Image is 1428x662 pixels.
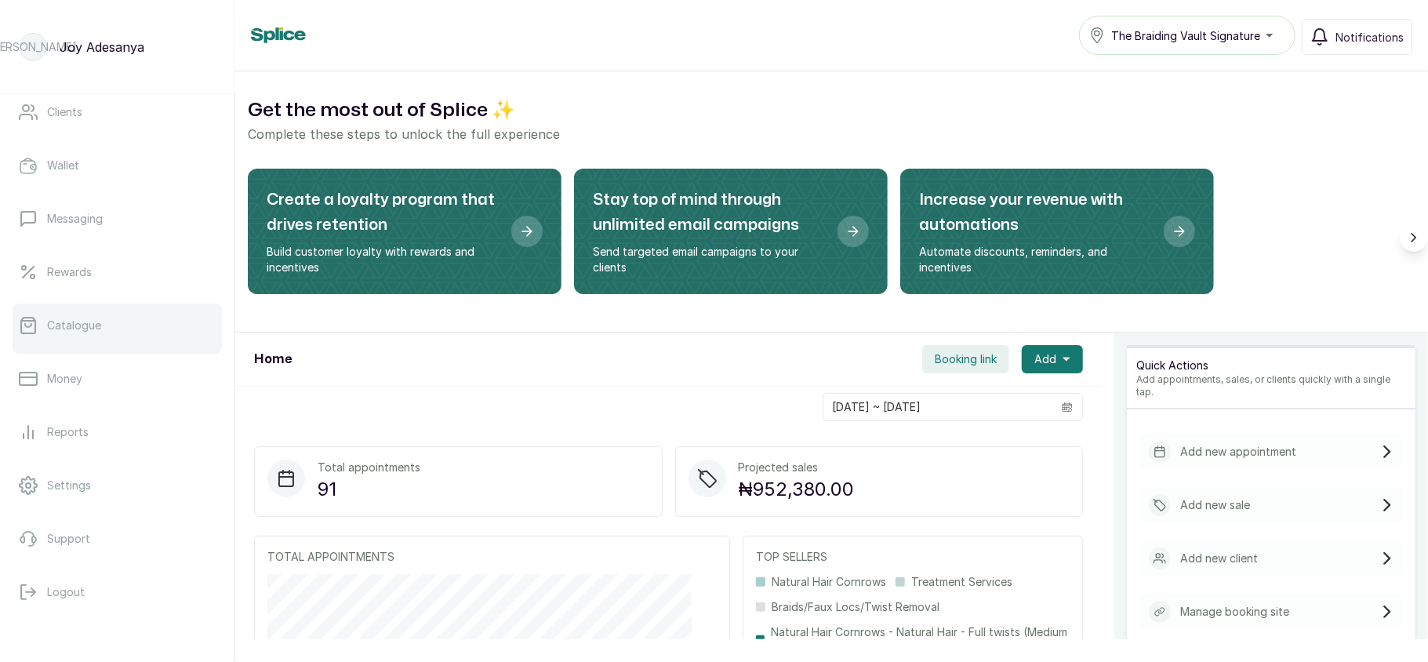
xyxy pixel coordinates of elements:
span: The Braiding Vault Signature [1111,27,1260,44]
p: Joy Adesanya [60,38,144,56]
p: Rewards [47,264,92,280]
p: Add appointments, sales, or clients quickly with a single tap. [1136,373,1406,398]
h2: Increase your revenue with automations [919,187,1151,238]
a: Settings [13,464,222,507]
p: Reports [47,424,89,440]
p: Build customer loyalty with rewards and incentives [267,244,499,275]
p: TOP SELLERS [756,549,1070,565]
button: The Braiding Vault Signature [1079,16,1295,55]
p: TOTAL APPOINTMENTS [267,549,717,565]
p: Treatment Services [911,574,1012,590]
p: Natural Hair Cornrows [772,574,886,590]
a: Messaging [13,197,222,241]
p: Natural Hair Cornrows - Natural Hair - Full twists (Medium size) [771,624,1070,656]
p: Total appointments [318,460,420,475]
a: Wallet [13,144,222,187]
span: Booking link [935,351,997,367]
p: Projected sales [739,460,855,475]
p: Wallet [47,158,79,173]
p: Complete these steps to unlock the full experience [248,125,1415,144]
p: ₦952,380.00 [739,475,855,504]
div: Stay top of mind through unlimited email campaigns [574,169,888,294]
p: 91 [318,475,420,504]
p: Manage booking site [1180,604,1289,620]
div: Create a loyalty program that drives retention [248,169,561,294]
span: Notifications [1335,29,1404,45]
p: Support [47,531,90,547]
div: Increase your revenue with automations [900,169,1214,294]
p: Add new appointment [1180,444,1296,460]
p: Messaging [47,211,103,227]
h2: Get the most out of Splice ✨ [248,96,1415,125]
p: Logout [47,584,85,600]
p: Automate discounts, reminders, and incentives [919,244,1151,275]
p: Braids/Faux Locs/Twist Removal [772,599,939,615]
a: Clients [13,90,222,134]
button: Notifications [1302,19,1412,55]
a: Reports [13,410,222,454]
p: Catalogue [47,318,101,333]
p: Quick Actions [1136,358,1406,373]
p: Clients [47,104,82,120]
p: Settings [47,478,91,493]
p: Add new client [1180,551,1258,566]
button: Add [1022,345,1083,373]
button: Booking link [922,345,1009,373]
a: Catalogue [13,304,222,347]
h2: Create a loyalty program that drives retention [267,187,499,238]
a: Rewards [13,250,222,294]
button: Scroll right [1400,224,1428,252]
a: Money [13,357,222,401]
p: Send targeted email campaigns to your clients [593,244,825,275]
input: Select date [823,394,1052,420]
button: Logout [13,570,222,614]
a: Support [13,517,222,561]
p: Money [47,371,82,387]
svg: calendar [1062,402,1073,413]
span: Add [1034,351,1056,367]
p: Add new sale [1180,497,1250,513]
h1: Home [254,350,292,369]
h2: Stay top of mind through unlimited email campaigns [593,187,825,238]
